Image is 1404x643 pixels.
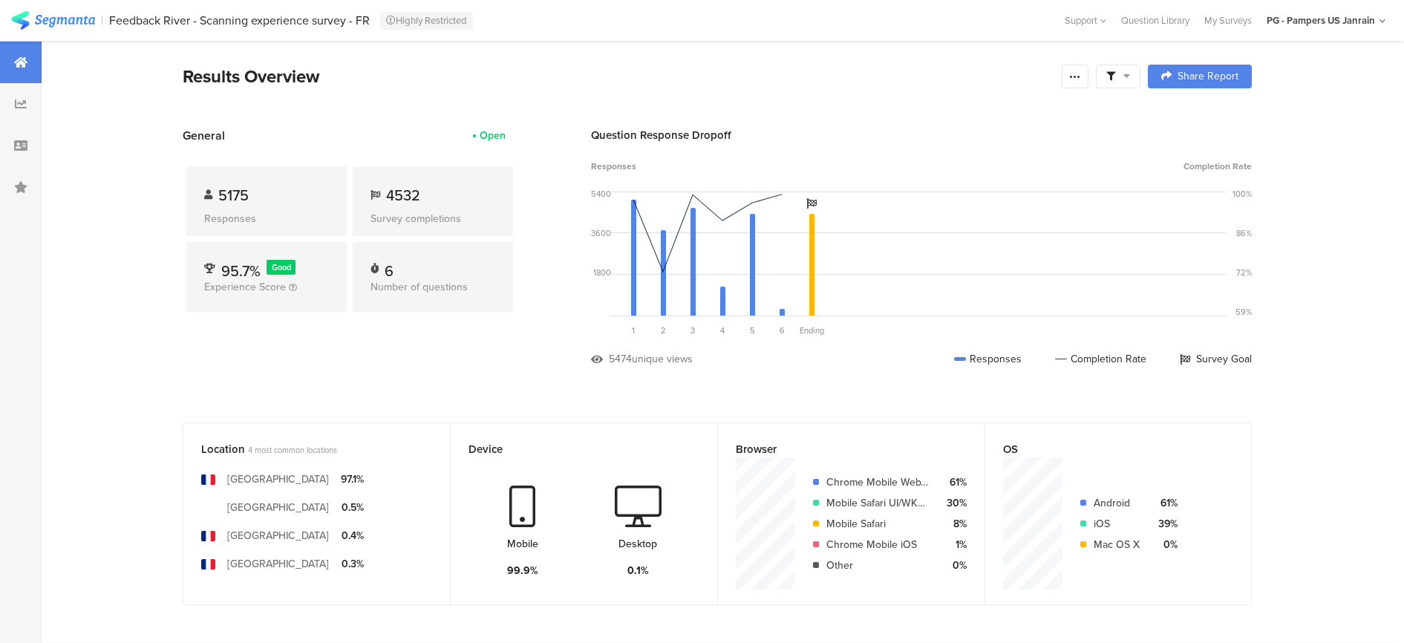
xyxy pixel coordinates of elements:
div: Other [826,558,929,573]
div: Highly Restricted [380,12,473,30]
div: Ending [797,324,826,336]
div: Open [480,128,506,143]
span: 6 [780,324,785,336]
div: 0% [1152,537,1178,552]
div: Responses [204,211,329,226]
div: Mobile Safari [826,516,929,532]
div: 0% [941,558,967,573]
div: Survey completions [370,211,495,226]
div: 100% [1232,188,1252,200]
div: | [101,12,103,29]
div: 3600 [591,227,611,239]
div: Question Response Dropoff [591,127,1252,143]
div: Mobile Safari UI/WKWebView [826,495,929,511]
div: Completion Rate [1055,351,1146,367]
div: 1% [941,537,967,552]
div: 0.4% [341,528,364,544]
div: 86% [1236,227,1252,239]
div: 30% [941,495,967,511]
div: Location [201,441,408,457]
div: Survey Goal [1180,351,1252,367]
div: 61% [1152,495,1178,511]
span: 4 [720,324,725,336]
span: 1 [632,324,635,336]
div: OS [1003,441,1209,457]
div: Responses [954,351,1022,367]
div: [GEOGRAPHIC_DATA] [227,500,329,515]
span: 5 [750,324,755,336]
span: 95.7% [221,260,261,282]
div: 8% [941,516,967,532]
div: 97.1% [341,471,364,487]
i: Survey Goal [806,198,817,209]
span: Responses [591,160,636,173]
div: 99.9% [507,563,538,578]
div: iOS [1094,516,1140,532]
span: Experience Score [204,279,286,295]
span: 4532 [386,184,420,206]
img: segmanta logo [11,11,95,30]
div: 6 [385,260,394,275]
span: 4 most common locations [248,444,337,456]
div: 0.1% [627,563,649,578]
div: Feedback River - Scanning experience survey - FR [109,13,370,27]
div: 39% [1152,516,1178,532]
span: Good [272,261,291,273]
div: 1800 [593,267,611,278]
div: 5400 [591,188,611,200]
div: 72% [1236,267,1252,278]
div: Android [1094,495,1140,511]
span: 2 [661,324,666,336]
div: [GEOGRAPHIC_DATA] [227,471,329,487]
span: General [183,127,225,144]
span: Share Report [1178,71,1238,82]
div: PG - Pampers US Janrain [1267,13,1375,27]
div: 61% [941,474,967,490]
div: Mac OS X [1094,537,1140,552]
span: 3 [690,324,695,336]
div: [GEOGRAPHIC_DATA] [227,556,329,572]
div: Device [468,441,675,457]
div: 0.3% [341,556,364,572]
div: Results Overview [183,63,1054,90]
span: Completion Rate [1183,160,1252,173]
div: Mobile [507,536,538,552]
span: 5175 [218,184,249,206]
div: 5474 [609,351,632,367]
div: Desktop [618,536,657,552]
div: 59% [1235,306,1252,318]
div: Chrome Mobile iOS [826,537,929,552]
div: unique views [632,351,693,367]
a: My Surveys [1197,13,1259,27]
div: Chrome Mobile WebView [826,474,929,490]
div: 0.5% [341,500,364,515]
div: Support [1065,9,1106,32]
div: [GEOGRAPHIC_DATA] [227,528,329,544]
span: Number of questions [370,279,468,295]
a: Question Library [1114,13,1197,27]
div: Browser [736,441,942,457]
